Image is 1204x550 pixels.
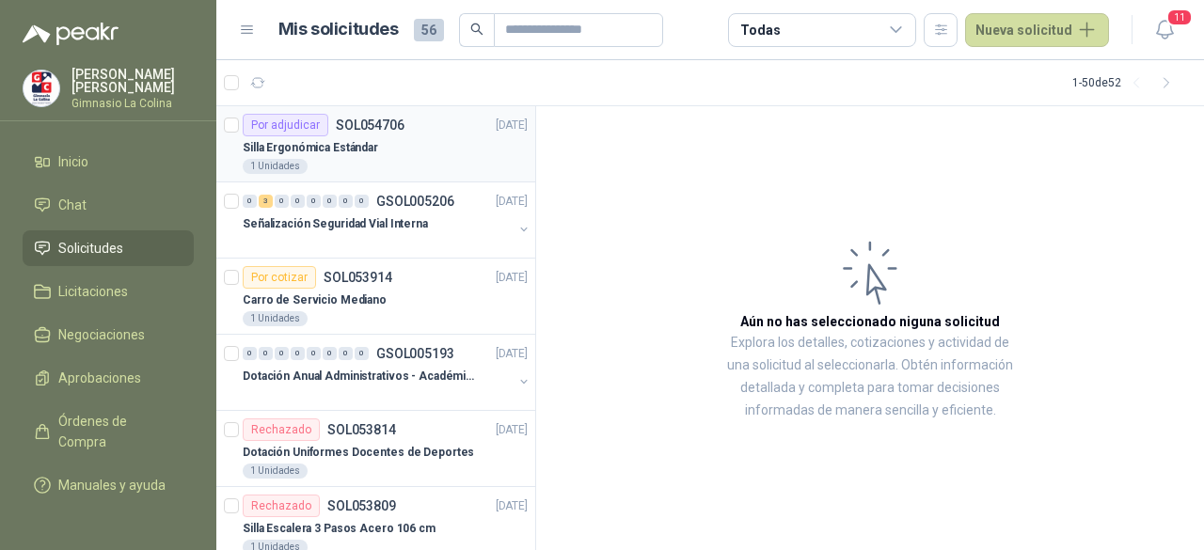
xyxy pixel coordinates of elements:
p: SOL053814 [327,423,396,436]
div: 0 [259,347,273,360]
p: [DATE] [496,345,528,363]
div: 0 [243,347,257,360]
span: Aprobaciones [58,368,141,388]
a: Por adjudicarSOL054706[DATE] Silla Ergonómica Estándar1 Unidades [216,106,535,182]
p: Gimnasio La Colina [71,98,194,109]
p: SOL053914 [324,271,392,284]
div: 1 Unidades [243,464,308,479]
a: Solicitudes [23,230,194,266]
a: Por cotizarSOL053914[DATE] Carro de Servicio Mediano1 Unidades [216,259,535,335]
a: 0 3 0 0 0 0 0 0 GSOL005206[DATE] Señalización Seguridad Vial Interna [243,190,531,250]
p: Dotación Uniformes Docentes de Deportes [243,444,474,462]
a: RechazadoSOL053814[DATE] Dotación Uniformes Docentes de Deportes1 Unidades [216,411,535,487]
div: 0 [355,195,369,208]
p: GSOL005206 [376,195,454,208]
p: [DATE] [496,193,528,211]
div: 0 [275,195,289,208]
div: 0 [355,347,369,360]
span: search [470,23,483,36]
div: 0 [323,347,337,360]
span: Órdenes de Compra [58,411,176,452]
p: SOL054706 [336,118,404,132]
span: 56 [414,19,444,41]
div: Por cotizar [243,266,316,289]
a: Manuales y ayuda [23,467,194,503]
div: 0 [291,195,305,208]
p: Silla Escalera 3 Pasos Acero 106 cm [243,520,436,538]
span: 11 [1166,8,1193,26]
p: [DATE] [496,421,528,439]
span: Negociaciones [58,324,145,345]
a: Órdenes de Compra [23,403,194,460]
img: Logo peakr [23,23,119,45]
h3: Aún no has seleccionado niguna solicitud [740,311,1000,332]
button: Nueva solicitud [965,13,1109,47]
div: Por adjudicar [243,114,328,136]
p: [DATE] [496,269,528,287]
p: GSOL005193 [376,347,454,360]
div: 1 Unidades [243,311,308,326]
div: 0 [339,195,353,208]
div: 0 [275,347,289,360]
p: [DATE] [496,497,528,515]
p: [DATE] [496,117,528,134]
div: Rechazado [243,418,320,441]
span: Solicitudes [58,238,123,259]
div: 0 [339,347,353,360]
p: SOL053809 [327,499,396,512]
p: [PERSON_NAME] [PERSON_NAME] [71,68,194,94]
a: Aprobaciones [23,360,194,396]
span: Manuales y ayuda [58,475,166,495]
div: 0 [291,347,305,360]
div: Todas [740,20,780,40]
a: Licitaciones [23,274,194,309]
div: 3 [259,195,273,208]
p: Señalización Seguridad Vial Interna [243,215,428,233]
div: 0 [243,195,257,208]
div: 0 [307,195,321,208]
div: Rechazado [243,495,320,517]
a: Inicio [23,144,194,180]
button: 11 [1148,13,1181,47]
h1: Mis solicitudes [278,16,399,43]
p: Carro de Servicio Mediano [243,291,387,309]
div: 1 Unidades [243,159,308,174]
p: Explora los detalles, cotizaciones y actividad de una solicitud al seleccionarla. Obtén informaci... [724,332,1016,422]
span: Licitaciones [58,281,128,302]
div: 1 - 50 de 52 [1072,68,1181,98]
span: Chat [58,195,87,215]
div: 0 [323,195,337,208]
p: Silla Ergonómica Estándar [243,139,378,157]
img: Company Logo [24,71,59,106]
a: 0 0 0 0 0 0 0 0 GSOL005193[DATE] Dotación Anual Administrativos - Académicos [243,342,531,402]
a: Chat [23,187,194,223]
span: Inicio [58,151,88,172]
div: 0 [307,347,321,360]
a: Negociaciones [23,317,194,353]
p: Dotación Anual Administrativos - Académicos [243,368,477,385]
